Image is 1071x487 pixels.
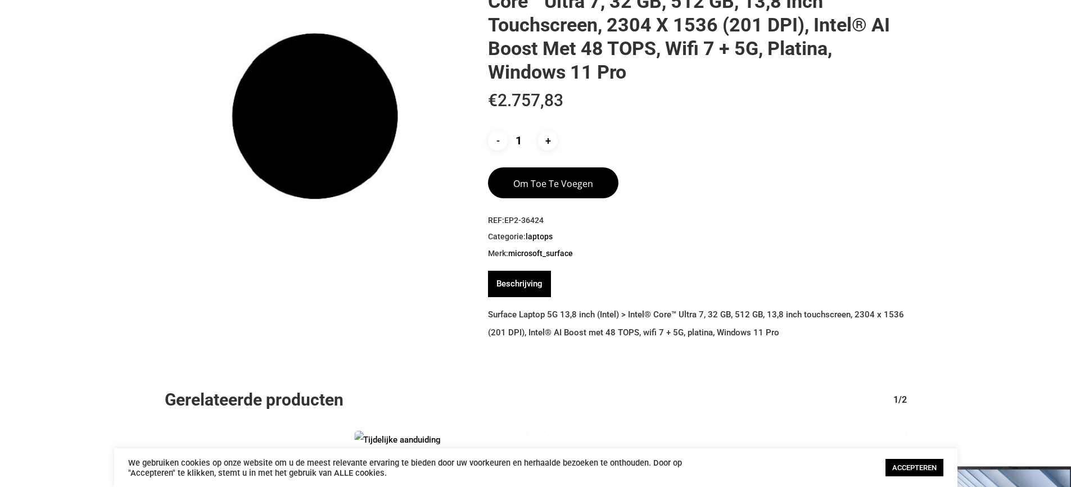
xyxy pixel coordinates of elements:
[513,177,593,190] font: Om toe te voegen
[488,310,904,338] font: Surface Laptop 5G 13,8 inch (Intel) > Intel® Core™ Ultra 7, 32 GB, 512 GB, 13,8 inch touchscreen,...
[526,231,553,242] a: Laptops
[526,232,553,241] font: Laptops
[892,463,937,472] font: ACCEPTEREN
[488,216,504,225] font: REF:
[893,394,907,405] font: 1/2
[488,249,508,258] font: Merk:
[496,279,543,289] font: Beschrijving
[496,271,543,297] a: Beschrijving
[488,131,508,151] input: -
[488,167,618,198] button: Om toe te voegen
[510,131,536,151] input: Producthoeveelheid
[538,131,558,151] input: +
[508,248,573,258] a: Microsoft_Surface
[488,232,526,241] font: Categorie:
[885,459,943,476] a: ACCEPTEREN
[504,216,544,225] font: EP2-36424
[488,90,498,110] font: €
[508,249,573,258] font: Microsoft_Surface
[498,90,563,110] font: 2.757,83
[128,458,682,478] font: We gebruiken cookies op onze website om u de meest relevante ervaring te bieden door uw voorkeure...
[165,390,344,409] font: Gerelateerde producten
